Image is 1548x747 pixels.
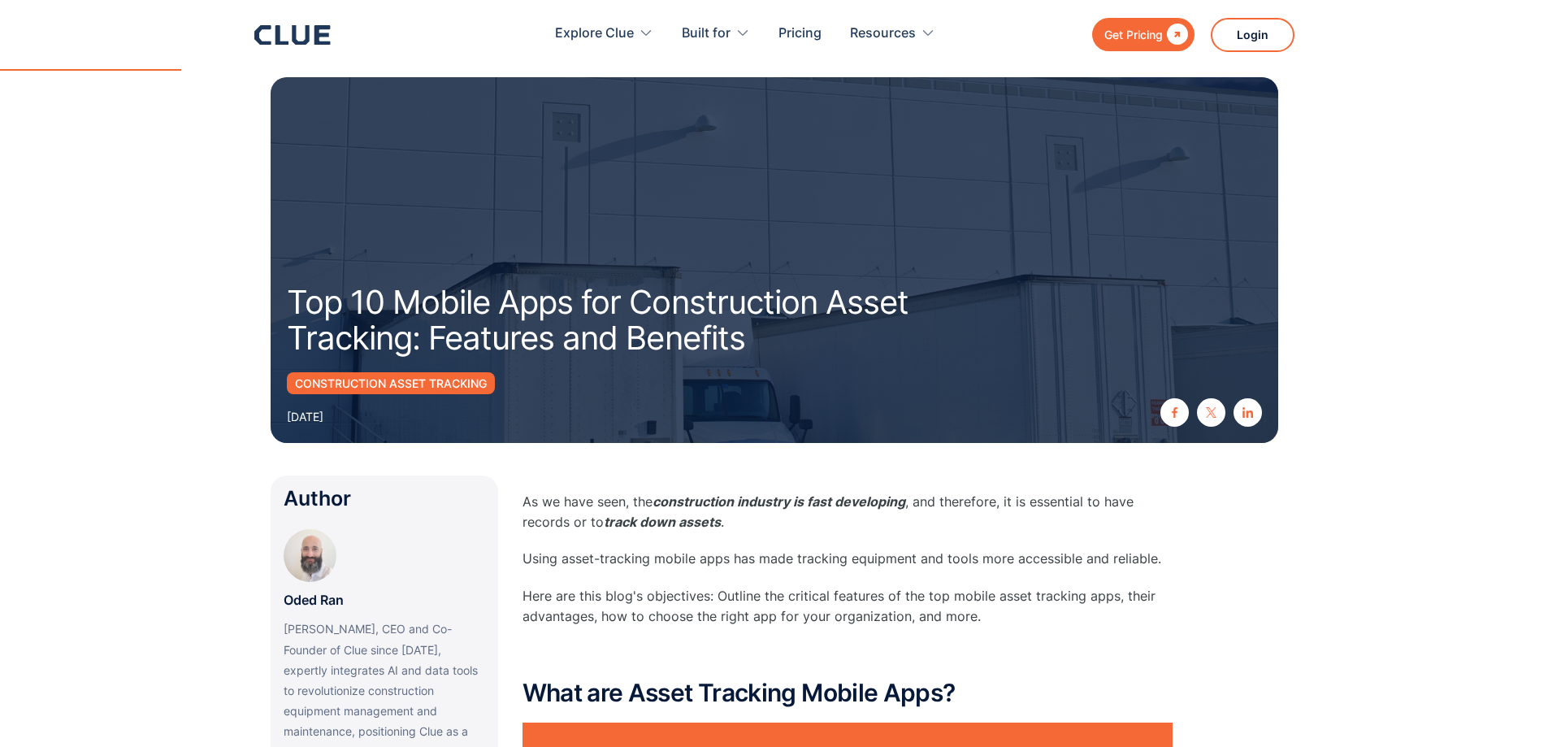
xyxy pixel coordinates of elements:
div:  [1163,24,1188,45]
div: Resources [850,8,935,59]
div: Author [284,489,485,509]
img: Oded Ran [284,529,336,582]
div: Built for [682,8,731,59]
em: construction industry is fast developing [653,493,905,510]
div: Explore Clue [555,8,653,59]
a: Construction Asset tracking [287,372,495,394]
p: ‍ [523,643,1173,663]
p: Here are this blog's objectives: Outline the critical features of the top mobile asset tracking a... [523,586,1173,627]
p: Using asset-tracking mobile apps has made tracking equipment and tools more accessible and reliable. [523,549,1173,569]
div: [DATE] [287,406,323,427]
div: Resources [850,8,916,59]
em: track down assets [604,514,721,530]
img: twitter X icon [1206,407,1216,418]
img: facebook icon [1169,407,1180,418]
h2: What are Asset Tracking Mobile Apps? [523,680,1173,706]
a: Login [1211,18,1294,52]
a: Get Pricing [1092,18,1195,51]
h1: Top 10 Mobile Apps for Construction Asset Tracking: Features and Benefits [287,284,969,356]
p: Oded Ran [284,590,344,610]
img: linkedin icon [1242,407,1253,418]
a: Pricing [778,8,822,59]
div: Built for [682,8,750,59]
p: As we have seen, the , and therefore, it is essential to have records or to . [523,492,1173,532]
div: Explore Clue [555,8,634,59]
div: Get Pricing [1104,24,1163,45]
